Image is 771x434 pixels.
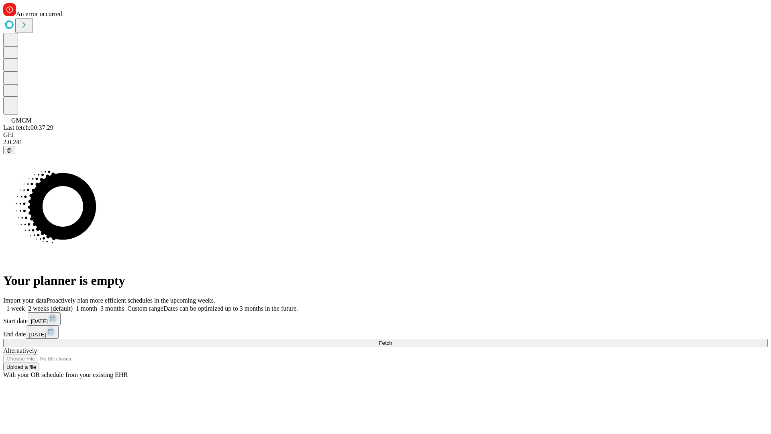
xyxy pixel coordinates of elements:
span: GMCM [11,117,32,124]
div: GEI [3,131,768,139]
span: Dates can be optimized up to 3 months in the future. [163,305,298,312]
span: Fetch [379,340,392,346]
h1: Your planner is empty [3,273,768,288]
span: [DATE] [29,332,46,338]
span: Alternatively [3,347,37,354]
button: Upload a file [3,363,39,371]
button: Fetch [3,339,768,347]
span: 3 months [100,305,124,312]
span: 1 month [76,305,97,312]
button: @ [3,146,15,154]
span: Last fetch: 00:37:29 [3,124,53,131]
span: @ [6,147,12,153]
span: With your OR schedule from your existing EHR [3,371,128,378]
span: Custom range [127,305,163,312]
span: [DATE] [31,318,48,324]
div: Start date [3,312,768,325]
div: End date [3,325,768,339]
button: [DATE] [28,312,61,325]
span: 1 week [6,305,25,312]
button: [DATE] [26,325,59,339]
div: 2.0.241 [3,139,768,146]
span: An error occurred [16,10,62,17]
span: Proactively plan more efficient schedules in the upcoming weeks. [47,297,215,304]
span: Import your data [3,297,47,304]
span: 2 weeks (default) [28,305,73,312]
